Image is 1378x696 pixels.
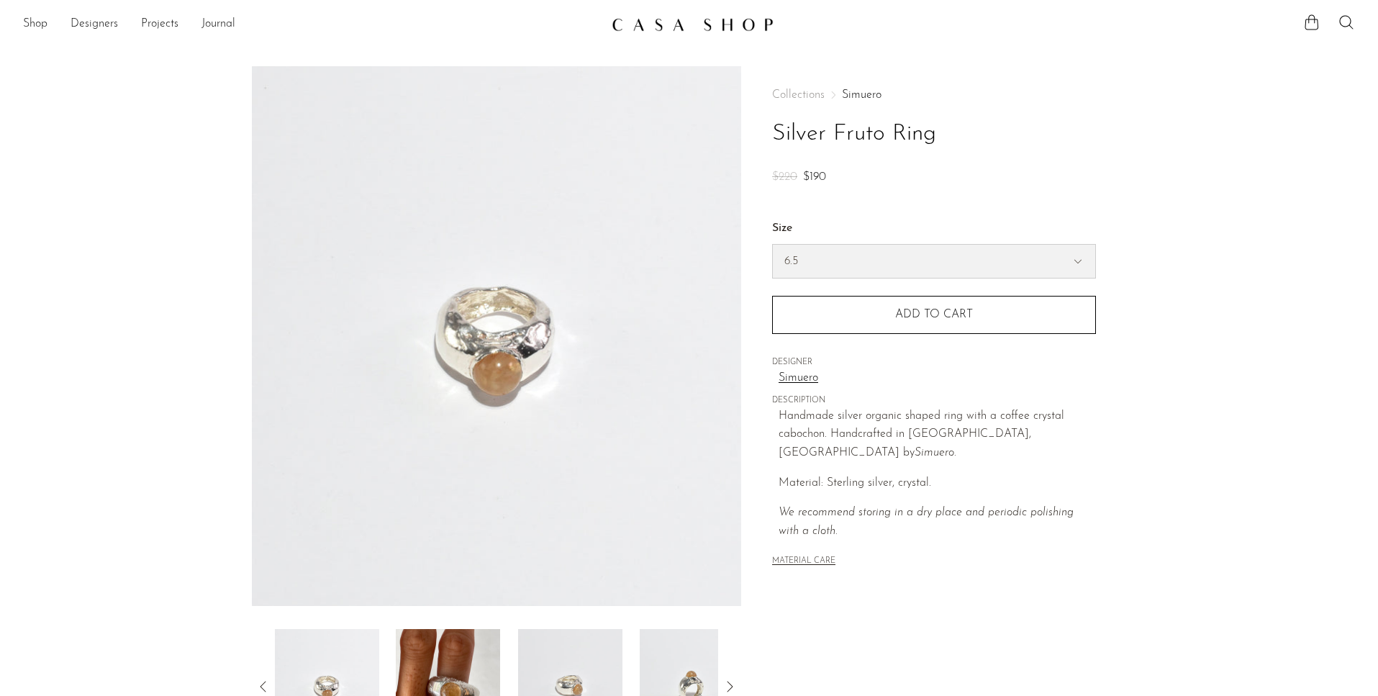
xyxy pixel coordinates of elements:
[772,220,1096,238] label: Size
[141,15,178,34] a: Projects
[915,447,956,458] em: Simuero.
[772,556,835,567] button: MATERIAL CARE
[895,309,973,320] span: Add to cart
[772,116,1096,153] h1: Silver Fruto Ring
[772,296,1096,333] button: Add to cart
[71,15,118,34] a: Designers
[772,89,1096,101] nav: Breadcrumbs
[779,369,1096,388] a: Simuero
[772,171,797,183] span: $220
[842,89,881,101] a: Simuero
[23,12,600,37] ul: NEW HEADER MENU
[23,15,47,34] a: Shop
[779,407,1096,463] p: Handmade silver organic shaped ring with a coffee crystal cabochon. Handcrafted in [GEOGRAPHIC_DA...
[779,474,1096,493] p: Material: Sterling silver, crystal.
[201,15,235,34] a: Journal
[779,507,1074,537] i: We recommend storing in a dry place and periodic polishing with a cloth.
[772,89,825,101] span: Collections
[772,356,1096,369] span: DESIGNER
[252,66,742,606] img: Silver Fruto Ring
[23,12,600,37] nav: Desktop navigation
[772,394,1096,407] span: DESCRIPTION
[803,171,826,183] span: $190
